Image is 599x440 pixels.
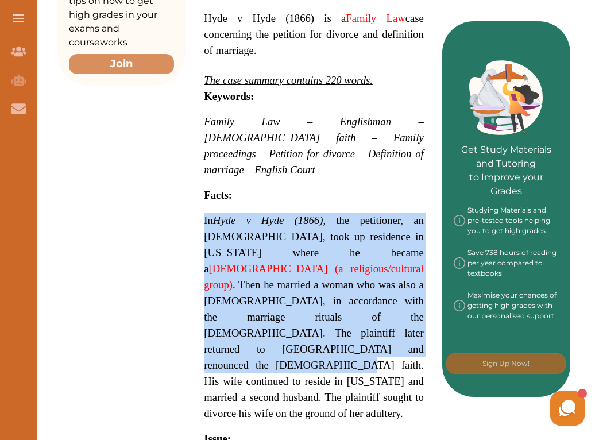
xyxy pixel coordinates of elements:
[204,263,424,291] a: [DEMOGRAPHIC_DATA] (a religious/cultural group)
[69,54,174,74] button: Join
[204,12,424,56] span: Hyde v Hyde (1866) is a case concerning the petition for divorce and definition of marriage.
[454,290,559,321] div: Maximise your chances of getting high grades with our personalised support
[204,90,254,102] strong: Keywords:
[204,74,373,86] em: The case summary contains 220 words.
[482,358,530,369] p: Sign Up Now!
[454,248,559,279] div: Save 738 hours of reading per year compared to textbooks
[446,353,566,374] button: [object Object]
[454,205,559,236] div: Studying Materials and pre-tested tools helping you to get high grades
[454,248,465,279] img: info-img
[204,115,424,176] span: Family Law – Englishman – [DEMOGRAPHIC_DATA] faith – Family proceedings – Petition for divorce – ...
[204,189,232,201] strong: Facts:
[454,205,465,236] img: info-img
[346,12,405,24] a: Family Law
[323,388,588,429] iframe: HelpCrunch
[454,290,465,321] img: info-img
[469,60,543,135] img: Green card image
[204,214,424,419] span: In , the petitioner, an [DEMOGRAPHIC_DATA], took up residence in [US_STATE] where he became a . T...
[454,111,559,198] p: Get Study Materials and Tutoring to Improve your Grades
[213,214,323,226] span: Hyde v Hyde (1866)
